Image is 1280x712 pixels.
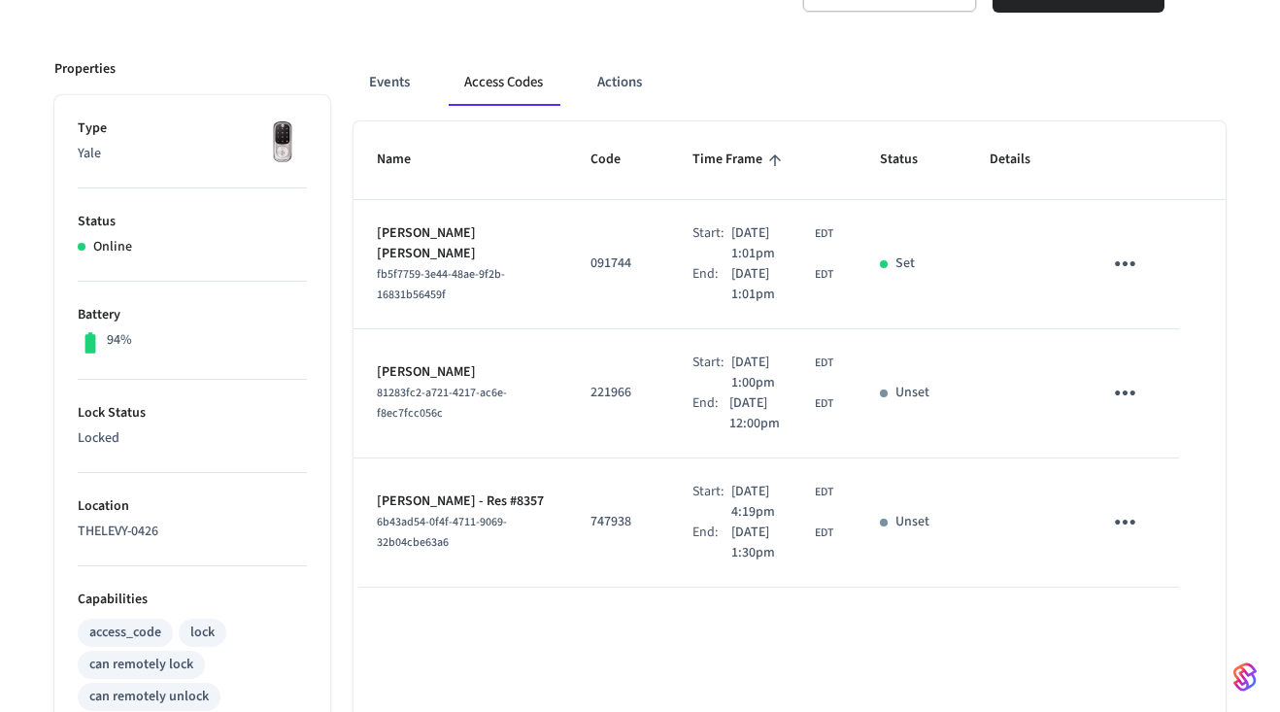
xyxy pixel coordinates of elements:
div: Start: [692,482,731,523]
p: Online [93,237,132,257]
div: America/New_York [729,393,833,434]
span: 81283fc2-a721-4217-ac6e-f8ec7fcc056c [377,385,507,422]
p: Type [78,119,307,139]
span: [DATE] 1:00pm [731,353,811,393]
span: Time Frame [692,145,788,175]
img: Yale Assure Touchscreen Wifi Smart Lock, Satin Nickel, Front [258,119,307,167]
p: Unset [895,512,929,532]
p: Set [895,254,915,274]
span: fb5f7759-3e44-48ae-9f2b-16831b56459f [377,266,505,303]
button: Actions [582,59,657,106]
p: Yale [78,144,307,164]
div: America/New_York [731,264,833,305]
div: America/New_York [731,223,833,264]
p: 091744 [590,254,646,274]
p: Unset [895,383,929,403]
p: 94% [107,330,132,351]
img: SeamLogoGradient.69752ec5.svg [1233,661,1257,693]
div: ant example [354,59,1227,106]
div: access_code [89,623,161,643]
p: [PERSON_NAME] [377,362,544,383]
p: Location [78,496,307,517]
p: Battery [78,305,307,325]
p: Status [78,212,307,232]
span: EDT [815,355,833,372]
div: Start: [692,223,731,264]
span: Status [880,145,943,175]
span: [DATE] 1:30pm [731,523,811,563]
span: [DATE] 4:19pm [731,482,811,523]
p: [PERSON_NAME] - Res #8357 [377,492,544,512]
p: Locked [78,428,307,449]
span: Code [590,145,646,175]
span: EDT [815,225,833,243]
span: 6b43ad54-0f4f-4711-9069-32b04cbe63a6 [377,514,507,551]
table: sticky table [354,121,1227,587]
div: America/New_York [731,353,833,393]
span: [DATE] 12:00pm [729,393,811,434]
span: Details [990,145,1056,175]
span: EDT [815,266,833,284]
p: Lock Status [78,403,307,424]
div: Start: [692,353,731,393]
div: lock [190,623,215,643]
div: End: [692,264,731,305]
div: America/New_York [731,482,833,523]
p: 221966 [590,383,646,403]
span: EDT [815,484,833,501]
div: can remotely lock [89,655,193,675]
span: [DATE] 1:01pm [731,223,811,264]
div: can remotely unlock [89,687,209,707]
span: Name [377,145,436,175]
div: America/New_York [731,523,833,563]
p: THELEVY-0426 [78,522,307,542]
p: 747938 [590,512,646,532]
div: End: [692,393,729,434]
span: EDT [815,525,833,542]
span: [DATE] 1:01pm [731,264,811,305]
button: Access Codes [449,59,558,106]
div: End: [692,523,731,563]
p: [PERSON_NAME] [PERSON_NAME] [377,223,544,264]
p: Capabilities [78,590,307,610]
p: Properties [54,59,116,80]
button: Events [354,59,425,106]
span: EDT [815,395,833,413]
